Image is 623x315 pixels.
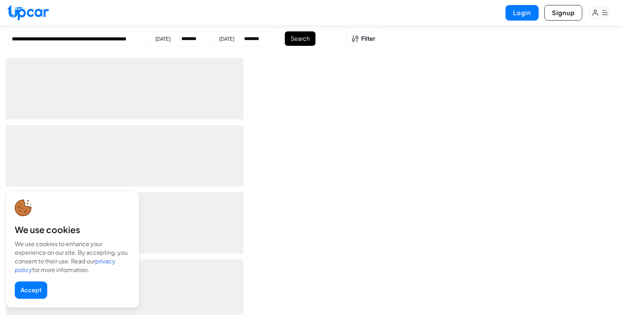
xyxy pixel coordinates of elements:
[15,224,130,235] div: We use cookies
[544,5,582,21] button: Signup
[505,5,539,21] button: Login
[155,35,171,42] div: [DATE]
[15,240,130,274] div: We use cookies to enhance your experience on our site. By accepting, you consent to their use. Re...
[219,35,234,42] div: [DATE]
[7,5,49,20] img: Upcar Logo
[15,281,47,299] button: Accept
[15,200,32,216] img: cookie-icon.svg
